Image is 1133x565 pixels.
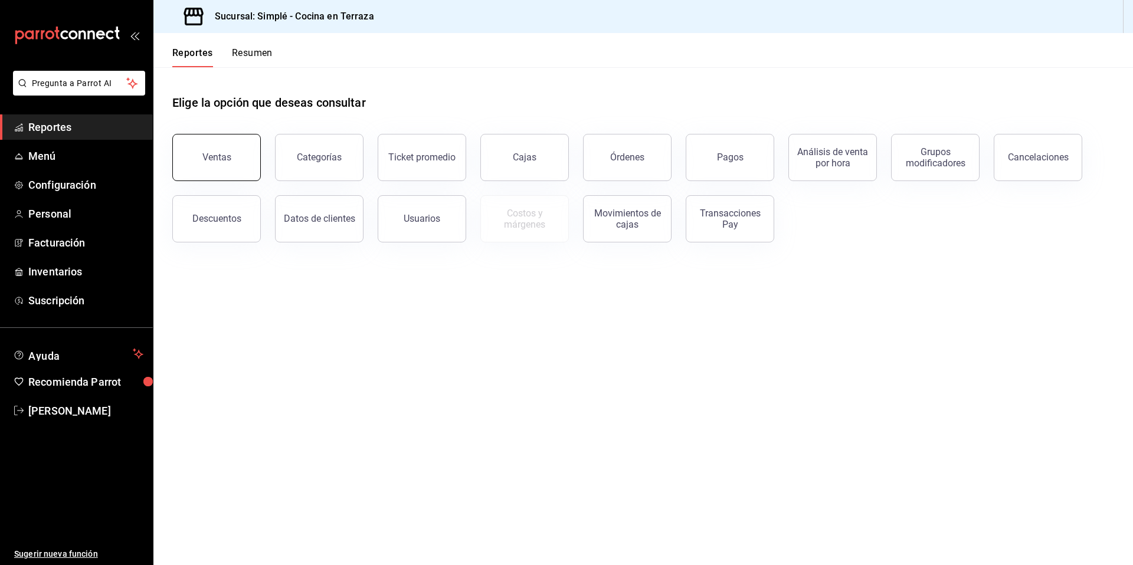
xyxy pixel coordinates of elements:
[28,347,128,361] span: Ayuda
[297,152,342,163] div: Categorías
[591,208,664,230] div: Movimientos de cajas
[13,71,145,96] button: Pregunta a Parrot AI
[583,134,672,181] button: Órdenes
[28,264,143,280] span: Inventarios
[28,374,143,390] span: Recomienda Parrot
[378,134,466,181] button: Ticket promedio
[284,213,355,224] div: Datos de clientes
[28,235,143,251] span: Facturación
[275,195,364,242] button: Datos de clientes
[480,195,569,242] button: Contrata inventarios para ver este reporte
[1008,152,1069,163] div: Cancelaciones
[899,146,972,169] div: Grupos modificadores
[28,293,143,308] span: Suscripción
[28,119,143,135] span: Reportes
[788,134,877,181] button: Análisis de venta por hora
[717,152,744,163] div: Pagos
[172,134,261,181] button: Ventas
[378,195,466,242] button: Usuarios
[693,208,767,230] div: Transacciones Pay
[8,86,145,98] a: Pregunta a Parrot AI
[480,134,569,181] button: Cajas
[130,31,139,40] button: open_drawer_menu
[232,47,273,67] button: Resumen
[14,548,143,560] span: Sugerir nueva función
[488,208,561,230] div: Costos y márgenes
[192,213,241,224] div: Descuentos
[32,77,127,90] span: Pregunta a Parrot AI
[28,206,143,222] span: Personal
[994,134,1082,181] button: Cancelaciones
[28,177,143,193] span: Configuración
[796,146,869,169] div: Análisis de venta por hora
[686,195,774,242] button: Transacciones Pay
[404,213,440,224] div: Usuarios
[388,152,456,163] div: Ticket promedio
[172,47,213,67] button: Reportes
[28,403,143,419] span: [PERSON_NAME]
[583,195,672,242] button: Movimientos de cajas
[28,148,143,164] span: Menú
[172,47,273,67] div: navigation tabs
[172,195,261,242] button: Descuentos
[891,134,980,181] button: Grupos modificadores
[513,152,536,163] div: Cajas
[275,134,364,181] button: Categorías
[202,152,231,163] div: Ventas
[686,134,774,181] button: Pagos
[172,94,366,111] h1: Elige la opción que deseas consultar
[205,9,374,24] h3: Sucursal: Simplé - Cocina en Terraza
[610,152,644,163] div: Órdenes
